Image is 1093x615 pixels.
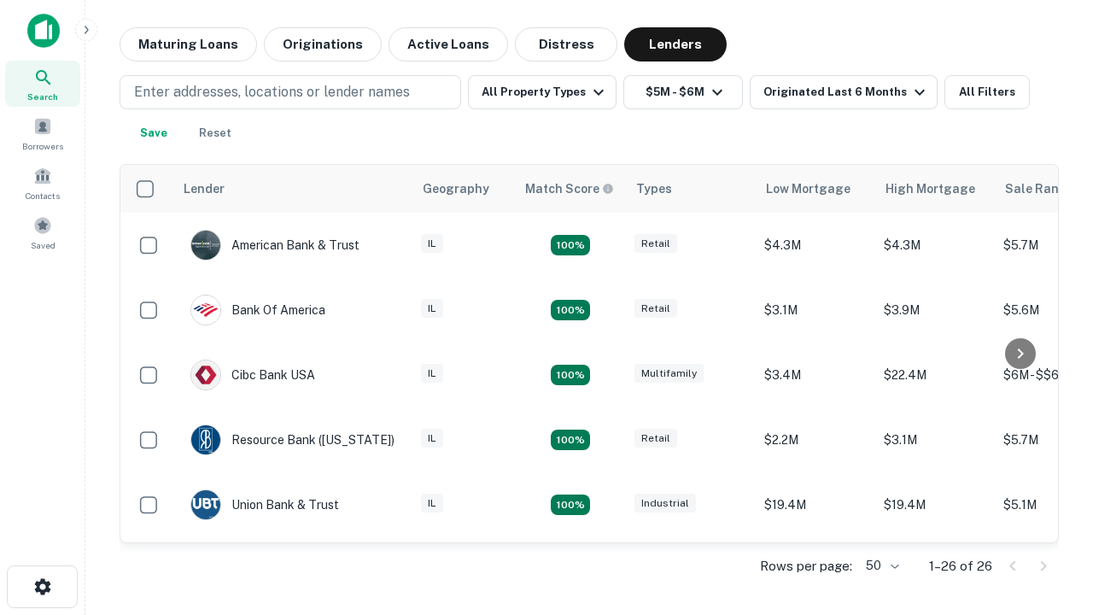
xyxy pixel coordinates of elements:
[5,209,80,255] a: Saved
[763,82,930,102] div: Originated Last 6 Months
[1008,424,1093,506] iframe: Chat Widget
[190,360,315,390] div: Cibc Bank USA
[766,179,850,199] div: Low Mortgage
[134,82,410,102] p: Enter addresses, locations or lender names
[634,364,704,384] div: Multifamily
[859,553,902,578] div: 50
[191,425,220,454] img: picture
[190,295,325,325] div: Bank Of America
[173,165,412,213] th: Lender
[886,179,975,199] div: High Mortgage
[551,235,590,255] div: Matching Properties: 7, hasApolloMatch: undefined
[184,179,225,199] div: Lender
[756,343,875,407] td: $3.4M
[5,61,80,107] a: Search
[634,494,696,513] div: Industrial
[756,472,875,537] td: $19.4M
[634,234,677,254] div: Retail
[126,116,181,150] button: Save your search to get updates of matches that match your search criteria.
[515,165,626,213] th: Capitalize uses an advanced AI algorithm to match your search with the best lender. The match sco...
[421,429,443,448] div: IL
[421,364,443,384] div: IL
[421,494,443,513] div: IL
[875,165,995,213] th: High Mortgage
[191,231,220,260] img: picture
[626,165,756,213] th: Types
[264,27,382,61] button: Originations
[389,27,508,61] button: Active Loans
[756,213,875,278] td: $4.3M
[944,75,1030,109] button: All Filters
[756,537,875,602] td: $4M
[5,110,80,156] a: Borrowers
[421,234,443,254] div: IL
[31,238,56,252] span: Saved
[525,179,611,198] h6: Match Score
[756,278,875,343] td: $3.1M
[423,179,489,199] div: Geography
[26,189,60,202] span: Contacts
[27,90,58,103] span: Search
[875,407,995,472] td: $3.1M
[760,556,852,577] p: Rows per page:
[634,429,677,448] div: Retail
[27,14,60,48] img: capitalize-icon.png
[875,472,995,537] td: $19.4M
[190,425,395,455] div: Resource Bank ([US_STATE])
[750,75,938,109] button: Originated Last 6 Months
[875,537,995,602] td: $4M
[756,165,875,213] th: Low Mortgage
[623,75,743,109] button: $5M - $6M
[875,278,995,343] td: $3.9M
[191,296,220,325] img: picture
[756,407,875,472] td: $2.2M
[22,139,63,153] span: Borrowers
[929,556,992,577] p: 1–26 of 26
[551,430,590,450] div: Matching Properties: 4, hasApolloMatch: undefined
[875,213,995,278] td: $4.3M
[875,343,995,407] td: $22.4M
[468,75,617,109] button: All Property Types
[551,300,590,320] div: Matching Properties: 4, hasApolloMatch: undefined
[624,27,727,61] button: Lenders
[190,230,359,261] div: American Bank & Trust
[412,165,515,213] th: Geography
[188,116,243,150] button: Reset
[634,299,677,319] div: Retail
[191,360,220,389] img: picture
[191,490,220,519] img: picture
[120,27,257,61] button: Maturing Loans
[5,160,80,206] a: Contacts
[636,179,672,199] div: Types
[525,179,614,198] div: Capitalize uses an advanced AI algorithm to match your search with the best lender. The match sco...
[515,27,617,61] button: Distress
[190,489,339,520] div: Union Bank & Trust
[551,365,590,385] div: Matching Properties: 4, hasApolloMatch: undefined
[551,495,590,515] div: Matching Properties: 4, hasApolloMatch: undefined
[421,299,443,319] div: IL
[120,75,461,109] button: Enter addresses, locations or lender names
